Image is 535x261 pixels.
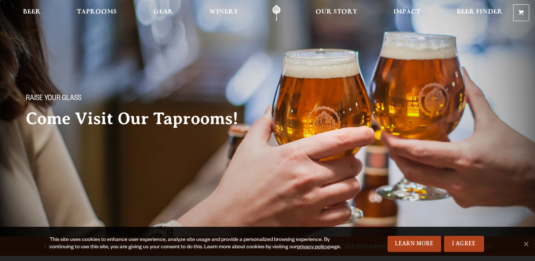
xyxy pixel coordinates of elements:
h2: Come Visit Our Taprooms! [26,110,253,128]
a: Odell Home [263,5,290,21]
span: Impact [393,9,420,15]
a: Taprooms [72,5,122,21]
a: privacy policy [297,245,328,250]
a: Impact [389,5,425,21]
span: Gear [153,9,173,15]
a: Beer Finder [452,5,507,21]
span: No [522,240,530,248]
span: Our Story [316,9,357,15]
span: Taprooms [77,9,117,15]
span: Raise your glass [26,94,82,104]
a: Learn More [388,236,441,252]
span: Winery [209,9,238,15]
a: Gear [148,5,178,21]
a: Beer [18,5,45,21]
a: Our Story [311,5,362,21]
a: I Agree [444,236,484,252]
div: This site uses cookies to enhance user experience, analyze site usage and provide a personalized ... [49,237,349,251]
a: Winery [205,5,243,21]
span: Beer Finder [457,9,503,15]
span: Beer [23,9,41,15]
